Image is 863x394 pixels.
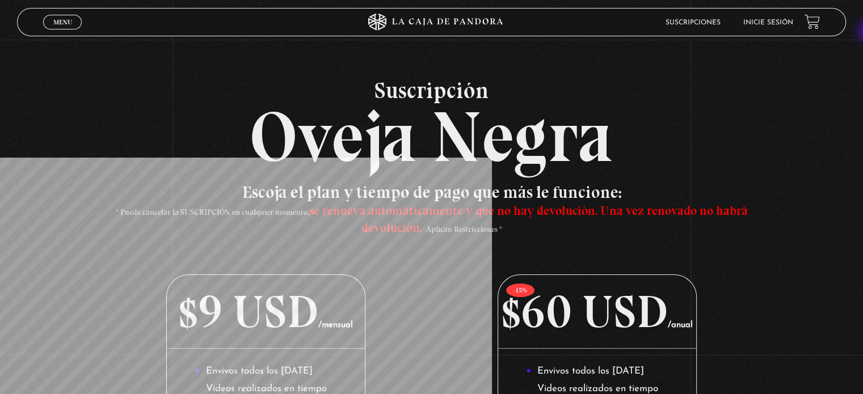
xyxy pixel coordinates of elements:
[17,79,845,172] h2: Oveja Negra
[167,275,364,349] p: $9 USD
[666,19,721,26] a: Suscripciones
[115,207,747,234] span: * Puede cancelar la SUSCRIPCIÓN en cualquier momento, - Aplican Restricciones *
[100,184,763,235] h3: Escoja el plan y tiempo de pago que más le funcione:
[17,79,845,101] span: Suscripción
[498,275,696,349] p: $60 USD
[53,19,72,26] span: Menu
[743,19,793,26] a: Inicie sesión
[49,28,76,36] span: Cerrar
[805,14,820,29] a: View your shopping cart
[668,321,693,329] span: /anual
[309,203,747,235] span: se renueva automáticamente y que no hay devolución. Una vez renovado no habrá devolución.
[318,321,353,329] span: /mensual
